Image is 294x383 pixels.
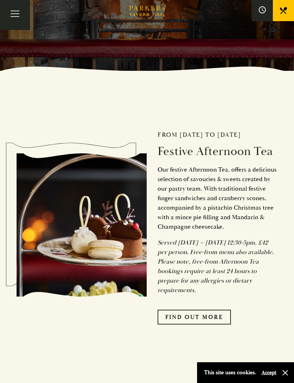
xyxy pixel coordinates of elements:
[158,144,277,159] h2: Festive Afternoon Tea
[262,369,276,376] button: Accept
[204,367,256,378] p: This site uses cookies.
[282,369,289,376] button: Close and accept
[158,165,277,231] p: Our festive Afternoon Tea, offers a delicious selection of savouries & sweets created by our past...
[158,310,231,325] a: FIND OUT MORE
[158,131,277,139] h2: From [DATE] to [DATE]
[158,239,274,294] em: Served [DATE] – [DATE] 12:30-5pm. £42 per person. Free-from menu also available. Please note, fre...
